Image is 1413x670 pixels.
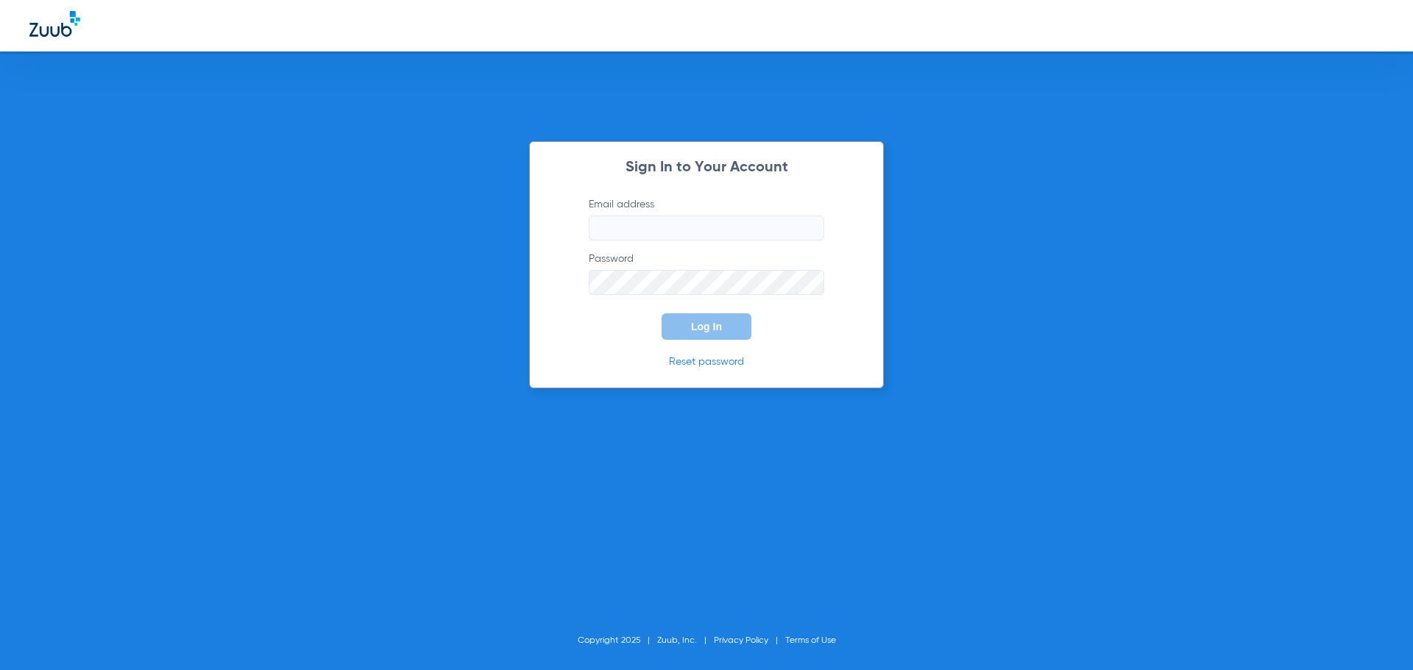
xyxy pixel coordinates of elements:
a: Privacy Policy [714,636,768,645]
a: Terms of Use [785,636,836,645]
label: Password [589,252,824,295]
li: Zuub, Inc. [657,633,714,648]
input: Password [589,270,824,295]
input: Email address [589,215,824,240]
h2: Sign In to Your Account [567,160,846,175]
span: Log In [691,321,722,332]
img: Zuub Logo [29,11,80,37]
li: Copyright 2025 [578,633,657,648]
button: Log In [662,313,751,340]
label: Email address [589,197,824,240]
a: Reset password [669,357,744,367]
